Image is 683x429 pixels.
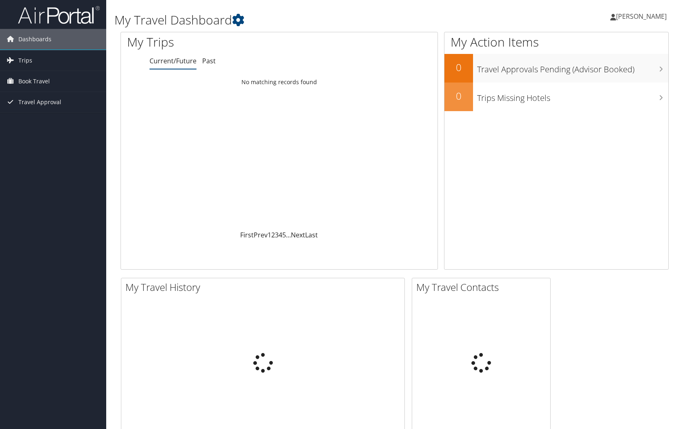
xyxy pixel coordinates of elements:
[444,34,668,51] h1: My Action Items
[127,34,299,51] h1: My Trips
[444,83,668,111] a: 0Trips Missing Hotels
[271,230,275,239] a: 2
[114,11,488,29] h1: My Travel Dashboard
[18,50,32,71] span: Trips
[275,230,279,239] a: 3
[268,230,271,239] a: 1
[477,88,668,104] h3: Trips Missing Hotels
[444,60,473,74] h2: 0
[254,230,268,239] a: Prev
[477,60,668,75] h3: Travel Approvals Pending (Advisor Booked)
[286,230,291,239] span: …
[125,280,404,294] h2: My Travel History
[18,71,50,92] span: Book Travel
[202,56,216,65] a: Past
[121,75,437,89] td: No matching records found
[444,54,668,83] a: 0Travel Approvals Pending (Advisor Booked)
[279,230,282,239] a: 4
[291,230,305,239] a: Next
[616,12,667,21] span: [PERSON_NAME]
[18,29,51,49] span: Dashboards
[282,230,286,239] a: 5
[150,56,196,65] a: Current/Future
[416,280,550,294] h2: My Travel Contacts
[305,230,318,239] a: Last
[444,89,473,103] h2: 0
[240,230,254,239] a: First
[18,92,61,112] span: Travel Approval
[610,4,675,29] a: [PERSON_NAME]
[18,5,100,25] img: airportal-logo.png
